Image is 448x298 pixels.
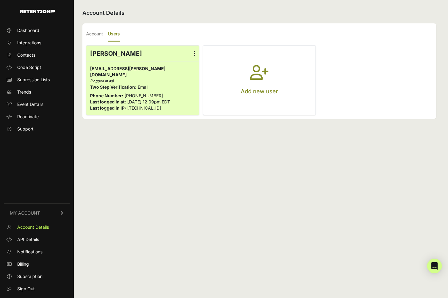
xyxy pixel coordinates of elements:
[127,99,170,104] span: [DATE] 12:09pm EDT
[427,259,442,273] div: Open Intercom Messenger
[138,84,148,90] span: Email
[17,273,42,280] span: Subscription
[17,27,39,34] span: Dashboard
[4,203,70,222] a: MY ACCOUNT
[90,66,165,77] span: [EMAIL_ADDRESS][PERSON_NAME][DOMAIN_NAME]
[17,286,35,292] span: Sign Out
[17,89,31,95] span: Trends
[4,99,70,109] a: Event Details
[4,38,70,48] a: Integrations
[108,27,120,42] label: Users
[4,247,70,257] a: Notifications
[241,87,278,96] p: Add new user
[125,93,163,98] span: [PHONE_NUMBER]
[17,261,29,267] span: Billing
[4,26,70,35] a: Dashboard
[4,284,70,294] a: Sign Out
[17,126,34,132] span: Support
[86,27,103,42] label: Account
[10,210,40,216] span: MY ACCOUNT
[4,50,70,60] a: Contacts
[90,99,126,104] strong: Last logged in at:
[17,114,39,120] span: Reactivate
[127,105,161,111] span: [TECHNICAL_ID]
[4,272,70,281] a: Subscription
[17,52,35,58] span: Contacts
[4,259,70,269] a: Billing
[4,235,70,244] a: API Details
[20,10,55,13] img: Retention.com
[17,64,41,70] span: Code Script
[90,105,126,111] strong: Last logged in IP:
[4,75,70,85] a: Supression Lists
[90,93,123,98] strong: Phone Number:
[90,79,114,83] i: (Logged in as)
[4,62,70,72] a: Code Script
[17,224,49,230] span: Account Details
[17,101,43,107] span: Event Details
[4,87,70,97] a: Trends
[90,84,137,90] strong: Two Step Verification:
[17,236,39,243] span: API Details
[86,46,199,62] div: [PERSON_NAME]
[4,222,70,232] a: Account Details
[4,112,70,122] a: Reactivate
[17,77,50,83] span: Supression Lists
[82,9,436,17] h2: Account Details
[17,249,42,255] span: Notifications
[17,40,41,46] span: Integrations
[4,124,70,134] a: Support
[203,46,316,115] button: Add new user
